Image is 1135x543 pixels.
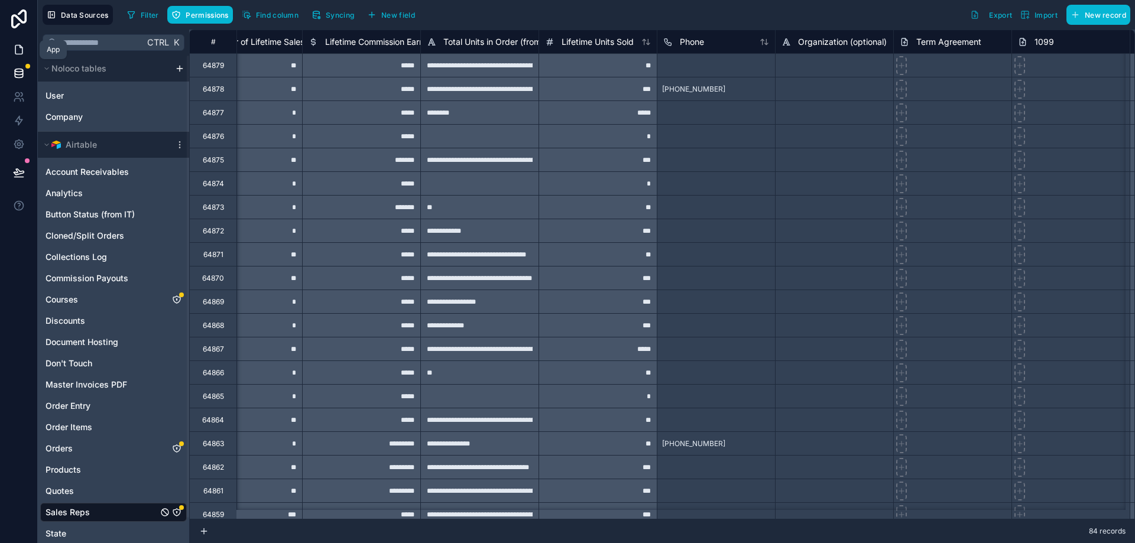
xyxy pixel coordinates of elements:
[46,90,64,102] span: User
[46,166,129,178] span: Account Receivables
[40,60,170,77] button: Noloco tables
[46,506,158,518] a: Sales Reps
[202,415,224,425] div: 64864
[46,111,146,123] a: Company
[46,357,158,369] a: Don't Touch
[381,11,415,19] span: New field
[326,11,354,19] span: Syncing
[40,482,187,500] div: Quotes
[203,61,224,70] div: 64879
[46,464,81,476] span: Products
[662,439,725,448] span: [PHONE_NUMBER]
[1066,5,1130,25] button: New record
[40,205,187,224] div: Button Status (from IT)
[51,140,61,149] img: Airtable Logo
[46,272,128,284] span: Commission Payouts
[46,251,107,263] span: Collections Log
[46,294,78,305] span: Courses
[46,294,158,305] a: Courses
[203,84,224,94] div: 64878
[662,84,725,94] span: [PHONE_NUMBER]
[203,344,224,354] div: 64867
[46,400,158,412] a: Order Entry
[798,36,887,48] span: Organization (optional)
[203,297,224,307] div: 64869
[256,11,299,19] span: Find column
[46,485,74,497] span: Quotes
[46,336,118,348] span: Document Hosting
[203,108,224,118] div: 64877
[40,86,187,105] div: User
[1085,11,1126,19] span: New record
[443,36,567,48] span: Total Units in Order (from Sales)
[46,166,158,178] a: Account Receivables
[46,230,158,242] a: Cloned/Split Orders
[40,184,187,203] div: Analytics
[46,379,127,391] span: Master Invoices PDF
[203,179,224,188] div: 64874
[46,379,158,391] a: Master Invoices PDF
[51,63,106,74] span: Noloco tables
[46,336,158,348] a: Document Hosting
[1062,5,1130,25] a: New record
[46,485,158,497] a: Quotes
[307,6,363,24] a: Syncing
[46,90,146,102] a: User
[238,6,303,24] button: Find column
[989,11,1012,19] span: Export
[46,464,158,476] a: Products
[1035,36,1054,48] span: 1099
[680,36,704,48] span: Phone
[203,132,224,141] div: 64876
[46,315,158,327] a: Discounts
[40,311,187,330] div: Discounts
[1089,526,1126,536] span: 84 records
[1035,11,1058,19] span: Import
[46,209,135,220] span: Button Status (from IT)
[46,315,85,327] span: Discounts
[46,506,90,518] span: Sales Reps
[1016,5,1062,25] button: Import
[122,6,163,24] button: Filter
[40,226,187,245] div: Cloned/Split Orders
[40,396,187,415] div: Order Entry
[46,528,158,539] a: State
[40,439,187,458] div: Orders
[40,248,187,266] div: Collections Log
[40,503,187,522] div: Sales Reps
[46,421,158,433] a: Order Items
[203,510,224,519] div: 64859
[203,250,223,259] div: 64871
[203,203,224,212] div: 64873
[40,354,187,373] div: Don't Touch
[40,269,187,288] div: Commission Payouts
[40,524,187,543] div: State
[916,36,981,48] span: Term Agreement
[167,6,237,24] a: Permissions
[46,272,158,284] a: Commission Payouts
[40,162,187,181] div: Account Receivables
[141,11,159,19] span: Filter
[40,108,187,126] div: Company
[325,36,440,48] span: Lifetime Commission Earnings
[966,5,1016,25] button: Export
[203,486,223,496] div: 64861
[40,333,187,352] div: Document Hosting
[203,392,224,401] div: 64865
[203,463,224,472] div: 64862
[203,226,224,236] div: 64872
[202,274,224,283] div: 64870
[46,357,92,369] span: Don't Touch
[61,11,109,19] span: Data Sources
[203,368,224,378] div: 64866
[203,439,224,448] div: 64863
[40,460,187,479] div: Products
[66,139,97,151] span: Airtable
[203,321,224,330] div: 64868
[47,45,60,54] div: App
[186,11,228,19] span: Permissions
[146,35,170,50] span: Ctrl
[46,443,158,454] a: Orders
[40,375,187,394] div: Master Invoices PDF
[46,111,83,123] span: Company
